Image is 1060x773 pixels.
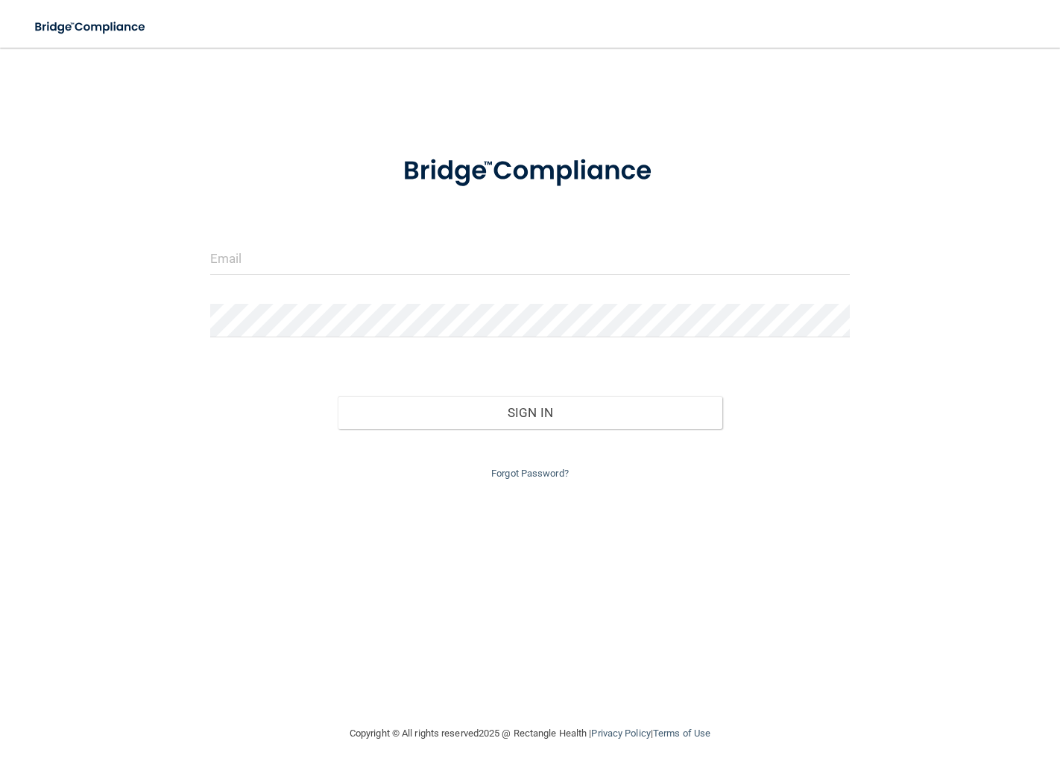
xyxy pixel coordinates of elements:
[376,137,684,206] img: bridge_compliance_login_screen.278c3ca4.svg
[491,468,569,479] a: Forgot Password?
[653,728,710,739] a: Terms of Use
[591,728,650,739] a: Privacy Policy
[210,241,851,275] input: Email
[22,12,160,42] img: bridge_compliance_login_screen.278c3ca4.svg
[338,396,722,429] button: Sign In
[258,710,802,757] div: Copyright © All rights reserved 2025 @ Rectangle Health | |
